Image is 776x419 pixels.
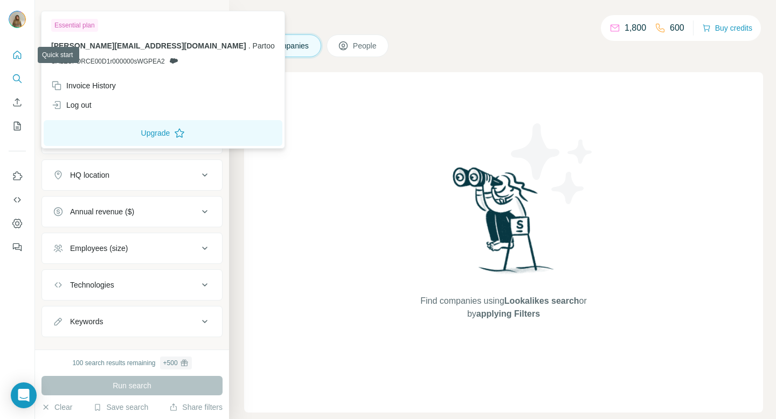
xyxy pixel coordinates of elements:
span: Partoo [253,41,275,50]
button: Use Surfe on LinkedIn [9,166,26,186]
span: People [353,40,378,51]
div: HQ location [70,170,109,180]
div: + 500 [163,358,178,368]
img: Surfe Illustration - Stars [504,115,601,212]
div: Open Intercom Messenger [11,382,37,408]
button: Hide [188,6,229,23]
button: Technologies [42,272,222,298]
span: applying Filters [476,309,540,318]
button: Upgrade [44,120,282,146]
button: Feedback [9,238,26,257]
button: Enrich CSV [9,93,26,112]
div: Technologies [70,280,114,290]
div: 100 search results remaining [72,357,191,369]
div: Keywords [70,316,103,327]
button: My lists [9,116,26,136]
button: Dashboard [9,214,26,233]
button: Employees (size) [42,235,222,261]
div: New search [41,10,75,19]
button: Save search [93,402,148,413]
button: HQ location [42,162,222,188]
span: Companies [271,40,310,51]
span: SALESFORCE00D1r000000sWGPEA2 [51,57,165,66]
div: Employees (size) [70,243,128,254]
button: Buy credits [702,20,752,36]
button: Annual revenue ($) [42,199,222,225]
button: Clear [41,402,72,413]
p: 600 [670,22,684,34]
button: Share filters [169,402,223,413]
button: Use Surfe API [9,190,26,210]
div: Invoice History [51,80,116,91]
div: Essential plan [51,19,98,32]
button: Keywords [42,309,222,334]
span: [PERSON_NAME][EMAIL_ADDRESS][DOMAIN_NAME] [51,41,246,50]
span: Find companies using or by [417,295,590,320]
button: Search [9,69,26,88]
div: Annual revenue ($) [70,206,134,217]
h4: Search [244,13,763,28]
img: Surfe Illustration - Woman searching with binoculars [448,164,560,284]
button: Quick start [9,45,26,65]
img: Avatar [9,11,26,28]
span: . [248,41,251,50]
span: Lookalikes search [504,296,579,305]
div: Log out [51,100,92,110]
p: 1,800 [625,22,646,34]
